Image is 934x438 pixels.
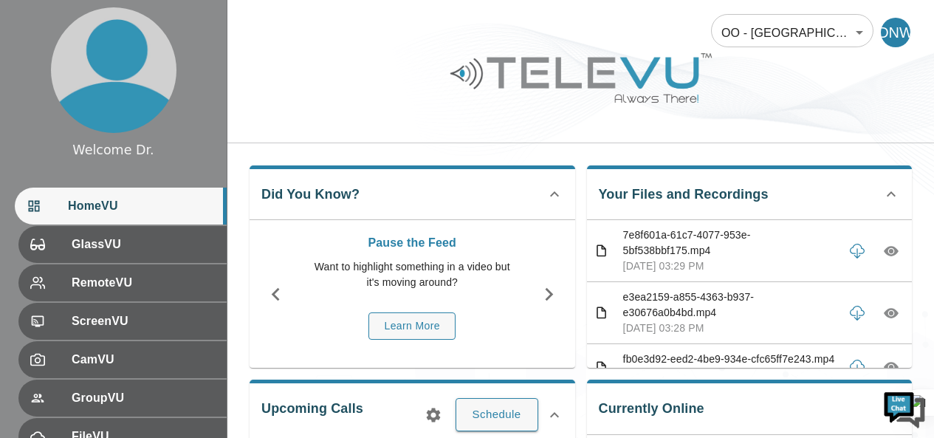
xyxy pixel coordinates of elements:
[882,386,927,431] img: Chat Widget
[623,367,837,383] p: [DATE] 01:39 PM
[309,234,515,252] p: Pause the Feed
[881,18,910,47] div: DNW
[456,398,538,431] button: Schedule
[51,7,176,133] img: profile.png
[623,352,837,367] p: fb0e3d92-eed2-4be9-934e-cfc65ff7e243.mp4
[68,197,215,215] span: HomeVU
[72,236,215,253] span: GlassVU
[309,259,515,290] p: Want to highlight something in a video but it's moving around?
[18,380,227,417] div: GroupVU
[72,312,215,330] span: ScreenVU
[72,389,215,407] span: GroupVU
[72,140,154,160] div: Welcome Dr.
[72,351,215,369] span: CamVU
[623,321,837,336] p: [DATE] 03:28 PM
[18,303,227,340] div: ScreenVU
[72,274,215,292] span: RemoteVU
[18,264,227,301] div: RemoteVU
[18,226,227,263] div: GlassVU
[448,47,714,109] img: Logo
[18,341,227,378] div: CamVU
[711,12,873,53] div: OO - [GEOGRAPHIC_DATA] - N. Were
[623,227,837,259] p: 7e8f601a-61c7-4077-953e-5bf538bbf175.mp4
[15,188,227,225] div: HomeVU
[368,312,456,340] button: Learn More
[623,290,837,321] p: e3ea2159-a855-4363-b937-e30676a0b4bd.mp4
[623,259,837,274] p: [DATE] 03:29 PM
